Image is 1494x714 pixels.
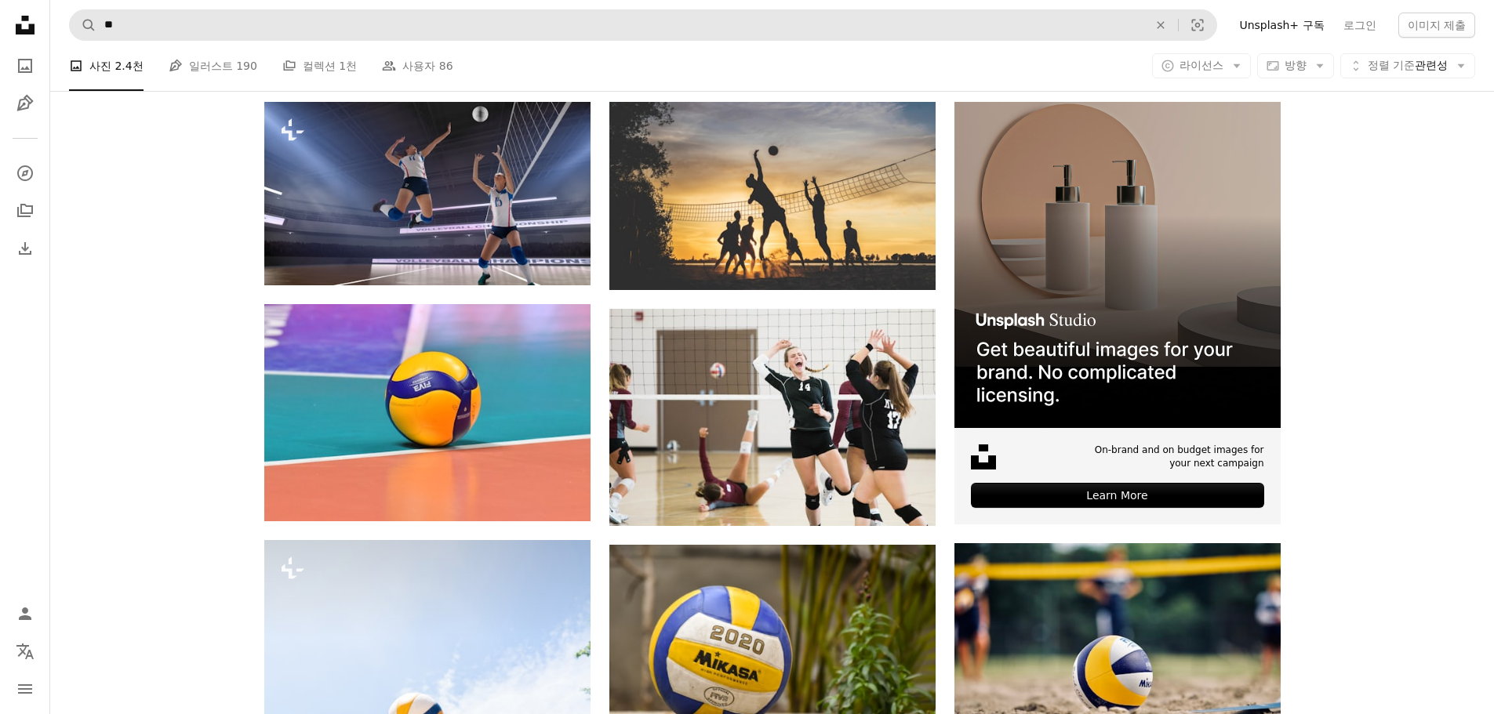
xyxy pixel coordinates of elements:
a: 탐색 [9,158,41,189]
a: Unsplash+ 구독 [1230,13,1333,38]
img: 일몰 동안 농구를 하는 사람들의 실루엣 [609,102,936,290]
img: 코트 안에서 배구를 하는 여성들 [609,309,936,526]
a: 다운로드 내역 [9,233,41,264]
a: 컬렉션 [9,195,41,227]
button: 메뉴 [9,673,41,705]
button: 삭제 [1143,10,1178,40]
a: 일러스트 190 [169,41,257,91]
a: 낮 동안 갈색 모래 위의 노란색과 흰색 배구 [954,644,1281,658]
button: 이미지 제출 [1398,13,1475,38]
button: 정렬 기준관련성 [1340,53,1475,78]
a: 당구대에 노란색과 파란색 공 [264,405,591,419]
span: 관련성 [1368,58,1448,74]
span: 라이선스 [1180,59,1223,71]
span: 정렬 기준 [1368,59,1415,71]
img: file-1631678316303-ed18b8b5cb9cimage [971,444,996,469]
a: 로그인 [1334,13,1386,38]
span: 86 [439,57,453,74]
span: 방향 [1285,59,1307,71]
span: 190 [236,57,257,74]
a: 일러스트 [9,88,41,119]
a: 홈 — Unsplash [9,9,41,44]
span: 1천 [339,57,357,74]
button: 방향 [1257,53,1334,78]
img: file-1715714113747-b8b0561c490eimage [954,102,1281,428]
div: Learn More [971,483,1264,508]
a: 갈색 나무 울타리에 노란색과 파란색 배구 [609,646,936,660]
button: 언어 [9,636,41,667]
a: 일몰 동안 농구를 하는 사람들의 실루엣 [609,189,936,203]
button: 라이선스 [1152,53,1251,78]
a: On-brand and on budget images for your next campaignLearn More [954,102,1281,524]
a: 코트 안에서 배구를 하는 여성들 [609,410,936,424]
img: 3d 경기장에서 활동하는 여자 프로 배구 선수. [264,102,591,285]
img: 당구대에 노란색과 파란색 공 [264,304,591,521]
form: 사이트 전체에서 이미지 찾기 [69,9,1217,41]
a: 사진 [9,50,41,82]
a: 로그인 / 가입 [9,598,41,629]
a: 사용자 86 [382,41,453,91]
a: 컬렉션 1천 [282,41,357,91]
a: 3d 경기장에서 활동하는 여자 프로 배구 선수. [264,187,591,201]
span: On-brand and on budget images for your next campaign [1084,444,1264,470]
button: 시각적 검색 [1179,10,1216,40]
button: Unsplash 검색 [70,10,96,40]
